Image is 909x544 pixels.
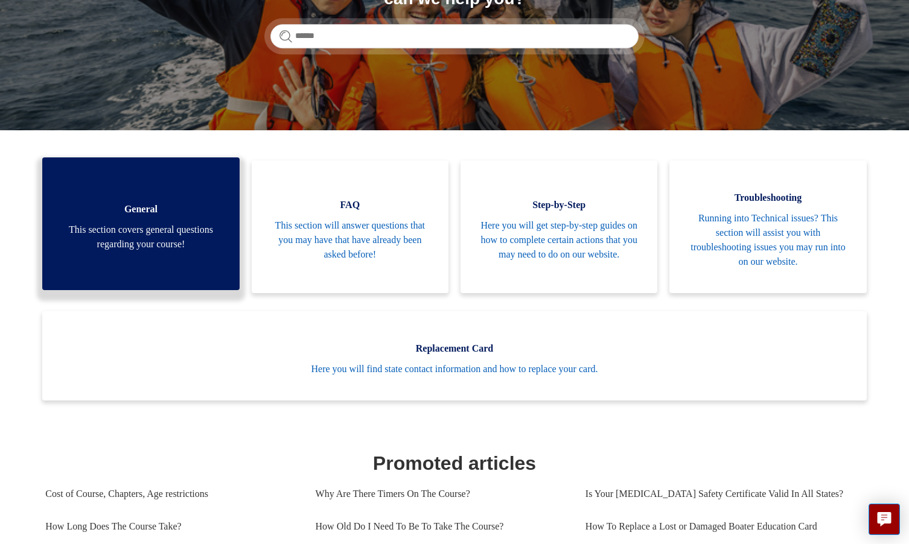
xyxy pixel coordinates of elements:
[42,157,239,290] a: General This section covers general questions regarding your course!
[316,478,567,510] a: Why Are There Timers On The Course?
[869,504,900,535] button: Live chat
[60,362,848,376] span: Here you will find state contact information and how to replace your card.
[479,198,639,212] span: Step-by-Step
[45,478,297,510] a: Cost of Course, Chapters, Age restrictions
[316,510,567,543] a: How Old Do I Need To Be To Take The Course?
[479,218,639,262] span: Here you will get step-by-step guides on how to complete certain actions that you may need to do ...
[42,311,866,400] a: Replacement Card Here you will find state contact information and how to replace your card.
[585,478,855,510] a: Is Your [MEDICAL_DATA] Safety Certificate Valid In All States?
[270,24,639,48] input: Search
[252,160,448,293] a: FAQ This section will answer questions that you may have that have already been asked before!
[60,341,848,356] span: Replacement Card
[270,198,430,212] span: FAQ
[270,218,430,262] span: This section will answer questions that you may have that have already been asked before!
[45,449,863,478] h1: Promoted articles
[45,510,297,543] a: How Long Does The Course Take?
[461,160,657,293] a: Step-by-Step Here you will get step-by-step guides on how to complete certain actions that you ma...
[60,223,221,251] span: This section covers general questions regarding your course!
[585,510,855,543] a: How To Replace a Lost or Damaged Boater Education Card
[687,191,848,205] span: Troubleshooting
[60,202,221,217] span: General
[669,160,866,293] a: Troubleshooting Running into Technical issues? This section will assist you with troubleshooting ...
[687,211,848,269] span: Running into Technical issues? This section will assist you with troubleshooting issues you may r...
